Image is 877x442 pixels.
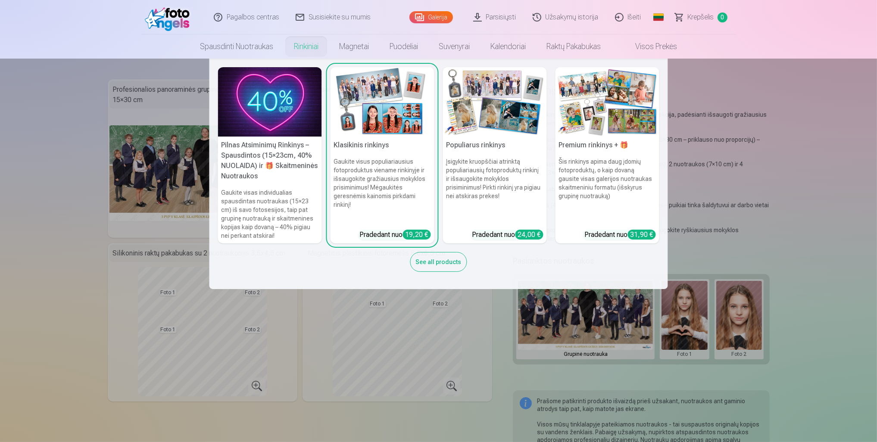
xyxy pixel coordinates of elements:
[480,34,536,59] a: Kalendoriai
[556,137,659,154] h5: Premium rinkinys + 🎁
[443,137,547,154] h5: Populiarus rinkinys
[410,257,467,266] a: See all products
[218,185,322,243] h6: Gaukite visas individualias spausdintas nuotraukas (15×23 cm) iš savo fotosesijos, taip pat grupi...
[443,67,547,137] img: Populiarus rinkinys
[218,137,322,185] h5: Pilnas Atsiminimų Rinkinys – Spausdintos (15×23cm, 40% NUOLAIDA) ir 🎁 Skaitmeninės Nuotraukos
[331,154,434,226] h6: Gaukite visus populiariausius fotoproduktus viename rinkinyje ir išsaugokite gražiausius mokyklos...
[331,137,434,154] h5: Klasikinis rinkinys
[472,230,543,240] div: Pradedant nuo
[628,230,656,240] div: 31,90 €
[443,67,547,243] a: Populiarus rinkinysPopuliarus rinkinysĮsigykite kruopščiai atrinktą populiariausių fotoproduktų r...
[331,67,434,137] img: Klasikinis rinkinys
[218,67,322,243] a: Pilnas Atsiminimų Rinkinys – Spausdintos (15×23cm, 40% NUOLAIDA) ir 🎁 Skaitmeninės NuotraukosPiln...
[428,34,480,59] a: Suvenyrai
[410,252,467,272] div: See all products
[379,34,428,59] a: Puodeliai
[585,230,656,240] div: Pradedant nuo
[556,154,659,226] h6: Šis rinkinys apima daug įdomių fotoproduktų, o kaip dovaną gausite visas galerijos nuotraukas ska...
[515,230,543,240] div: 24,00 €
[611,34,687,59] a: Visos prekės
[443,154,547,226] h6: Įsigykite kruopščiai atrinktą populiariausių fotoproduktų rinkinį ir išsaugokite mokyklos prisimi...
[403,230,431,240] div: 19,20 €
[688,12,714,22] span: Krepšelis
[190,34,284,59] a: Spausdinti nuotraukas
[409,11,453,23] a: Galerija
[556,67,659,243] a: Premium rinkinys + 🎁Premium rinkinys + 🎁Šis rinkinys apima daug įdomių fotoproduktų, o kaip dovan...
[284,34,329,59] a: Rinkiniai
[536,34,611,59] a: Raktų pakabukas
[145,3,194,31] img: /fa5
[331,67,434,243] a: Klasikinis rinkinysKlasikinis rinkinysGaukite visus populiariausius fotoproduktus viename rinkiny...
[329,34,379,59] a: Magnetai
[556,67,659,137] img: Premium rinkinys + 🎁
[718,12,727,22] span: 0
[360,230,431,240] div: Pradedant nuo
[218,67,322,137] img: Pilnas Atsiminimų Rinkinys – Spausdintos (15×23cm, 40% NUOLAIDA) ir 🎁 Skaitmeninės Nuotraukos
